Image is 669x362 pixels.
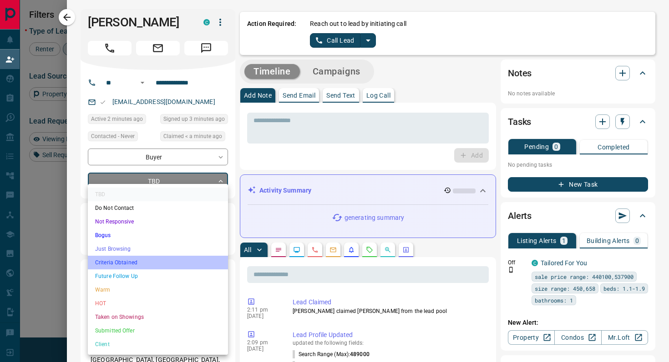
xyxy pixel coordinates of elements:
li: HOT [88,297,228,310]
li: Taken on Showings [88,310,228,324]
li: Just Browsing [88,242,228,256]
li: Do Not Contact [88,201,228,215]
li: Criteria Obtained [88,256,228,269]
li: Future Follow Up [88,269,228,283]
li: Client [88,337,228,351]
li: Bogus [88,228,228,242]
li: Submitted Offer [88,324,228,337]
li: Not Responsive [88,215,228,228]
li: Warm [88,283,228,297]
